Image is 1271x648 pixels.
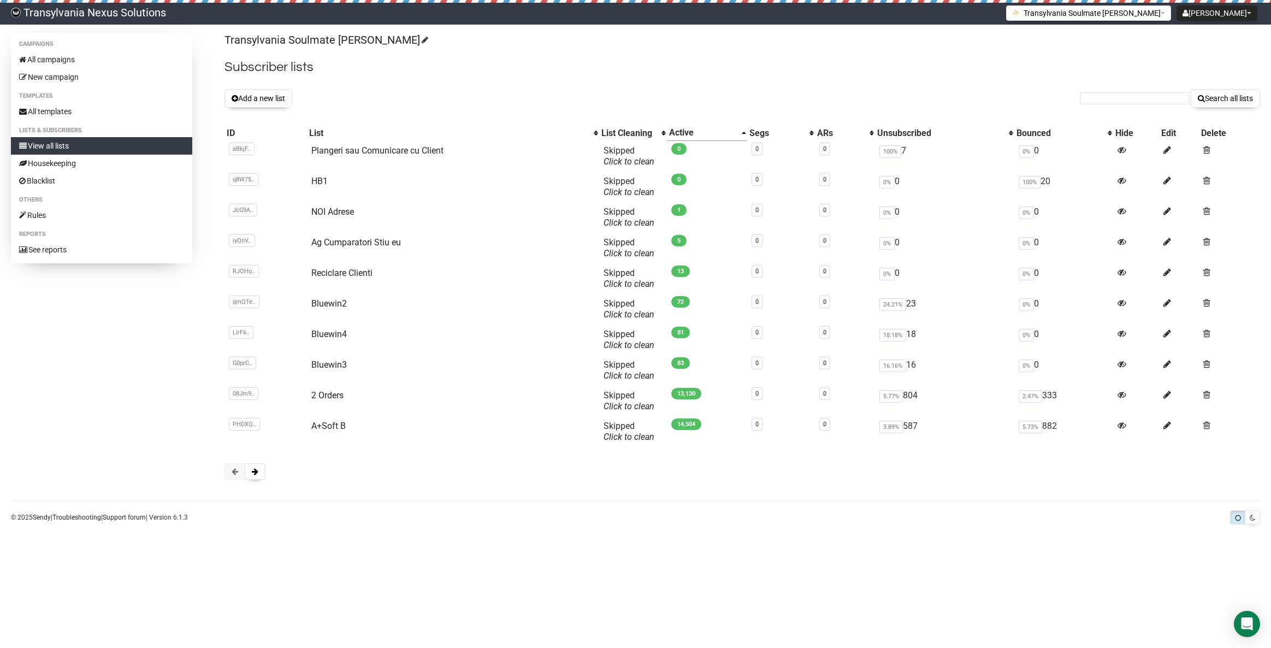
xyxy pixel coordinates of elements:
span: 0% [1019,237,1034,250]
th: List Cleaning: No sort applied, activate to apply an ascending sort [599,125,667,141]
span: 0% [879,237,895,250]
a: 0 [823,145,826,152]
li: Lists & subscribers [11,124,192,137]
div: Unsubscribed [877,128,1003,139]
a: Click to clean [604,187,654,197]
button: Search all lists [1191,89,1260,108]
a: Bluewin4 [311,329,347,339]
span: Skipped [604,176,654,197]
a: 0 [755,207,759,214]
a: A+Soft B [311,421,346,431]
span: 0% [879,268,895,280]
li: Templates [11,90,192,103]
a: Click to clean [604,217,654,228]
a: 0 [823,329,826,336]
td: 0 [1014,141,1113,172]
div: List [309,128,588,139]
a: 0 [755,360,759,367]
a: 2 Orders [311,390,344,400]
span: 08Jm9.. [229,387,258,400]
span: 72 [671,296,690,308]
span: Skipped [604,390,654,411]
a: 0 [755,390,759,397]
a: Bluewin3 [311,360,347,370]
span: G0prC.. [229,357,256,369]
span: q8W75.. [229,173,258,186]
td: 882 [1014,416,1113,447]
a: 0 [823,390,826,397]
td: 0 [1014,233,1113,263]
td: 0 [1014,355,1113,386]
a: 0 [823,176,826,183]
a: Click to clean [604,401,654,411]
td: 0 [1014,294,1113,325]
div: Active [669,127,736,138]
th: Edit: No sort applied, sorting is disabled [1159,125,1199,141]
a: Rules [11,207,192,224]
span: 18.18% [879,329,906,341]
a: Plangeri sau Comunicare cu Client [311,145,444,156]
th: Segs: No sort applied, activate to apply an ascending sort [747,125,815,141]
th: ID: No sort applied, sorting is disabled [224,125,307,141]
span: 5 [671,235,687,246]
span: Skipped [604,298,654,320]
a: 0 [755,145,759,152]
span: 0% [1019,207,1034,219]
a: Troubleshooting [52,514,101,521]
div: Hide [1115,128,1157,139]
a: Support forum [103,514,146,521]
span: iyQnV.. [229,234,255,247]
span: 5.77% [879,390,903,403]
td: 0 [875,172,1014,202]
a: Click to clean [604,248,654,258]
a: Housekeeping [11,155,192,172]
span: 14,504 [671,419,701,430]
button: Add a new list [224,89,292,108]
div: Delete [1201,128,1258,139]
th: Bounced: No sort applied, activate to apply an ascending sort [1014,125,1113,141]
td: 0 [1014,325,1113,355]
span: 16.16% [879,360,906,372]
td: 0 [1014,263,1113,294]
td: 804 [875,386,1014,416]
li: Campaigns [11,38,192,51]
a: Ag Cumparatori Stiu eu [311,237,401,248]
span: 1 [671,204,687,216]
div: ID [227,128,305,139]
td: 0 [875,263,1014,294]
span: 83 [671,357,690,369]
a: NOI Adrese [311,207,354,217]
span: qmQTe.. [229,296,259,308]
td: 16 [875,355,1014,386]
li: Reports [11,228,192,241]
th: List: No sort applied, activate to apply an ascending sort [307,125,599,141]
button: [PERSON_NAME] [1177,5,1257,21]
a: 0 [823,421,826,428]
p: © 2025 | | | Version 6.1.3 [11,511,188,523]
button: Transylvania Soulmate [PERSON_NAME] [1006,5,1171,21]
div: Segs [749,128,804,139]
a: 0 [755,268,759,275]
th: Active: Ascending sort applied, activate to apply a descending sort [667,125,747,141]
a: Click to clean [604,340,654,350]
td: 587 [875,416,1014,447]
td: 18 [875,325,1014,355]
span: 100% [1019,176,1041,188]
span: 24.21% [879,298,906,311]
span: 100% [879,145,901,158]
span: 13,130 [671,388,701,399]
div: Open Intercom Messenger [1234,611,1260,637]
td: 7 [875,141,1014,172]
th: Unsubscribed: No sort applied, activate to apply an ascending sort [875,125,1014,141]
a: Click to clean [604,309,654,320]
td: 333 [1014,386,1113,416]
a: Click to clean [604,432,654,442]
a: See reports [11,241,192,258]
span: PHDXQ.. [229,418,260,431]
span: LirF6.. [229,326,253,339]
span: 0% [1019,268,1034,280]
a: Click to clean [604,279,654,289]
a: 0 [823,360,826,367]
span: 0% [1019,360,1034,372]
span: 2.47% [1019,390,1042,403]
